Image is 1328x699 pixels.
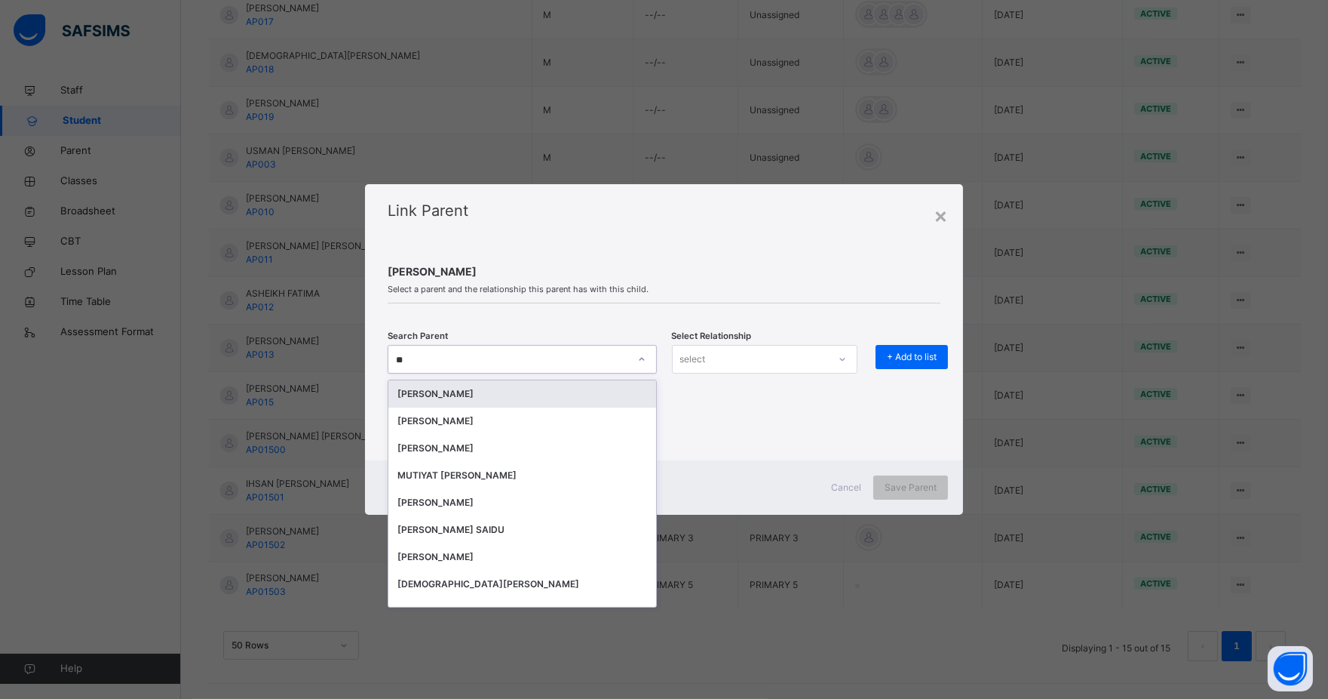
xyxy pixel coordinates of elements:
div: [PERSON_NAME] [397,414,646,429]
div: [PERSON_NAME] [397,550,646,565]
span: [PERSON_NAME] [388,263,940,279]
span: Select a parent and the relationship this parent has with this child. [388,283,940,296]
div: [PERSON_NAME] [397,495,646,510]
button: Open asap [1268,646,1313,691]
span: + Add to list [887,350,937,364]
span: Save Parent [885,481,937,494]
div: select [680,345,706,374]
div: MUTIYAT [PERSON_NAME] [397,468,646,483]
div: [PERSON_NAME] [397,604,646,619]
div: [PERSON_NAME] SAIDU [397,522,646,537]
div: [PERSON_NAME] [397,441,646,456]
div: × [934,199,948,231]
span: Cancel [831,481,861,494]
div: [DEMOGRAPHIC_DATA][PERSON_NAME] [397,577,646,592]
span: Link Parent [388,202,468,220]
span: Search Parent [388,330,448,343]
div: [PERSON_NAME] [397,386,646,402]
span: Select Relationship [672,330,752,343]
